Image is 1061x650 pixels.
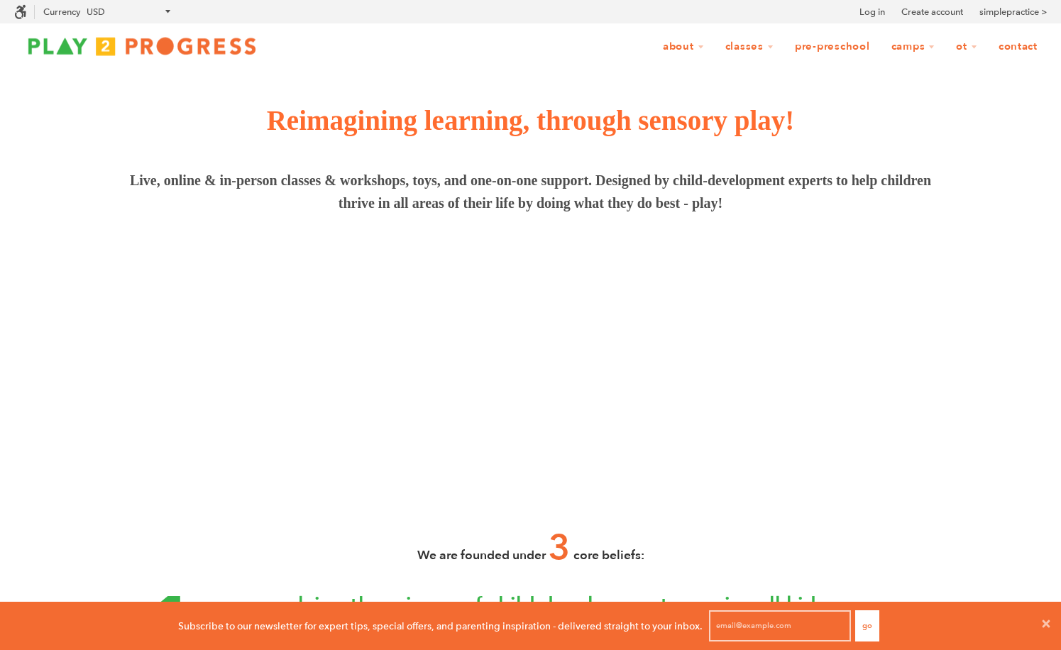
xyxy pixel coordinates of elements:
[989,33,1047,60] a: Contact
[786,33,879,60] a: Pre-Preschool
[121,344,940,394] span: From pregnancy through preschool and beyond, we're a comprehensive resource for parents and famil...
[267,105,795,136] span: Reimagining learning, through sensory play!
[901,5,963,19] a: Create account
[126,169,935,214] span: Live, online & in-person classes & workshops, toys, and one-on-one support. Designed by child-dev...
[654,33,713,60] a: About
[43,6,80,17] label: Currency
[178,618,703,634] p: Subscribe to our newsletter for expert tips, special offers, and parenting inspiration - delivere...
[979,5,1047,19] a: simplepractice >
[126,523,935,573] h3: We are founded under core beliefs:
[549,524,571,572] span: 3
[855,610,879,641] button: Go
[882,33,945,60] a: Camps
[859,5,885,19] a: Log in
[709,610,851,641] input: email@example.com
[14,32,270,60] img: Play2Progress logo
[716,33,783,60] a: Classes
[947,33,986,60] a: OT
[261,594,935,638] h3: applying the science of child development can give all kids a boost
